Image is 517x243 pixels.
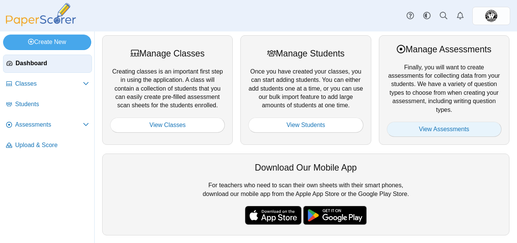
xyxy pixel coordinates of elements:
div: Finally, you will want to create assessments for collecting data from your students. We have a va... [379,35,509,145]
div: Creating classes is an important first step in using the application. A class will contain a coll... [102,35,233,145]
span: Assessments [15,121,83,129]
a: PaperScorer [3,21,79,27]
div: Manage Assessments [387,43,501,55]
div: For teachers who need to scan their own sheets with their smart phones, download our mobile app f... [102,154,509,235]
span: Classes [15,80,83,88]
span: Students [15,100,89,108]
a: View Classes [110,118,225,133]
a: Upload & Score [3,136,92,155]
a: Create New [3,34,91,50]
a: Alerts [452,8,469,24]
img: PaperScorer [3,3,79,26]
span: EDUARDO HURTADO [485,10,497,22]
a: View Students [248,118,363,133]
img: ps.xvvVYnLikkKREtVi [485,10,497,22]
a: ps.xvvVYnLikkKREtVi [472,7,510,25]
div: Download Our Mobile App [110,161,501,174]
a: Assessments [3,116,92,134]
img: google-play-badge.png [303,206,367,225]
a: Students [3,96,92,114]
div: Manage Students [248,47,363,60]
div: Manage Classes [110,47,225,60]
a: View Assessments [387,122,501,137]
span: Upload & Score [15,141,89,149]
span: Dashboard [16,59,89,67]
a: Dashboard [3,55,92,73]
img: apple-store-badge.svg [245,206,302,225]
div: Once you have created your classes, you can start adding students. You can either add students on... [240,35,371,145]
a: Classes [3,75,92,93]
